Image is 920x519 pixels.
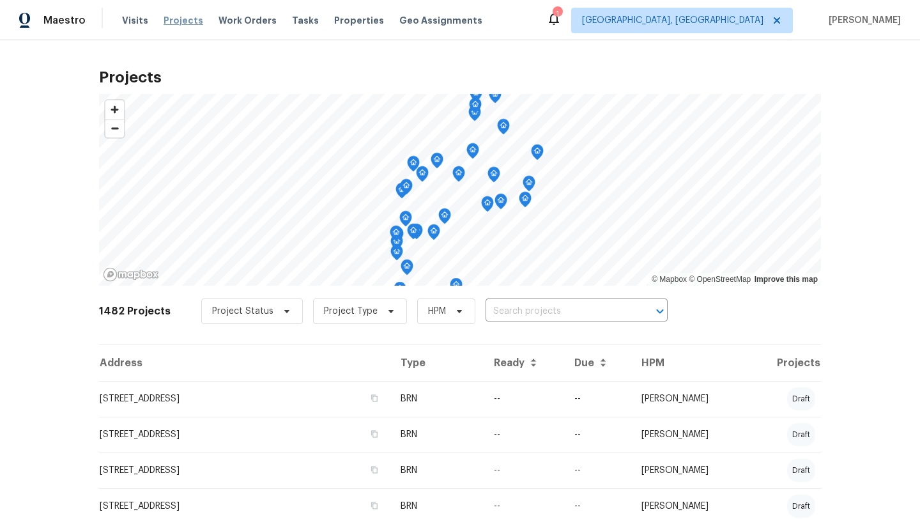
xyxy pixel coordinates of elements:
span: [PERSON_NAME] [824,14,901,27]
div: Map marker [399,211,412,231]
th: HPM [631,345,739,381]
div: 1 [553,8,562,20]
div: Map marker [416,166,429,186]
button: Zoom out [105,119,124,137]
td: [PERSON_NAME] [631,381,739,417]
span: Maestro [43,14,86,27]
span: Properties [334,14,384,27]
td: [PERSON_NAME] [631,417,739,453]
button: Open [651,302,669,320]
span: Project Type [324,305,378,318]
div: Map marker [450,278,463,298]
div: Map marker [466,143,479,163]
td: -- [484,381,564,417]
div: Map marker [438,208,451,228]
span: Project Status [212,305,273,318]
button: Copy Address [369,392,380,404]
a: Mapbox [652,275,687,284]
th: Address [99,345,390,381]
div: Map marker [519,192,532,212]
td: -- [484,453,564,488]
div: Map marker [394,282,406,302]
span: Visits [122,14,148,27]
span: Tasks [292,16,319,25]
div: Map marker [407,156,420,176]
td: BRN [390,417,484,453]
td: [STREET_ADDRESS] [99,417,390,453]
div: Map marker [494,194,507,213]
div: draft [787,495,815,518]
td: Resale COE 2025-07-31T00:00:00.000Z [564,453,631,488]
span: Projects [164,14,203,27]
a: Mapbox homepage [103,267,159,282]
div: Map marker [481,196,494,216]
td: [STREET_ADDRESS] [99,453,390,488]
span: Zoom out [105,120,124,137]
div: Map marker [390,226,402,245]
button: Copy Address [369,428,380,440]
div: draft [787,423,815,446]
div: Map marker [452,166,465,186]
th: Type [390,345,484,381]
h2: Projects [99,71,821,84]
div: Map marker [407,224,420,244]
div: Map marker [401,259,413,279]
div: Map marker [497,119,510,139]
th: Projects [739,345,821,381]
div: draft [787,387,815,410]
div: Map marker [487,167,500,187]
div: Map marker [489,88,502,107]
a: Improve this map [755,275,818,284]
span: [GEOGRAPHIC_DATA], [GEOGRAPHIC_DATA] [582,14,763,27]
span: Geo Assignments [399,14,482,27]
td: BRN [390,453,484,488]
td: Resale COE 2025-08-07T00:00:00.000Z [564,417,631,453]
button: Copy Address [369,464,380,476]
h2: 1482 Projects [99,305,171,318]
div: Map marker [431,153,443,173]
canvas: Map [99,94,821,286]
div: Map marker [531,144,544,164]
div: Map marker [395,183,408,203]
a: OpenStreetMap [689,275,751,284]
td: -- [484,417,564,453]
input: Search projects [486,302,632,321]
div: Map marker [468,105,481,125]
span: HPM [428,305,446,318]
th: Ready [484,345,564,381]
td: BRN [390,381,484,417]
button: Copy Address [369,500,380,511]
td: Resale COE 2025-08-13T00:00:00.000Z [564,381,631,417]
div: draft [787,459,815,482]
div: Map marker [400,179,413,199]
button: Zoom in [105,100,124,119]
div: Map marker [427,224,440,244]
div: Map marker [470,86,482,106]
div: Map marker [523,176,535,196]
div: Map marker [390,245,403,265]
td: [PERSON_NAME] [631,453,739,488]
span: Work Orders [218,14,277,27]
div: Map marker [469,98,482,118]
td: [STREET_ADDRESS] [99,381,390,417]
th: Due [564,345,631,381]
